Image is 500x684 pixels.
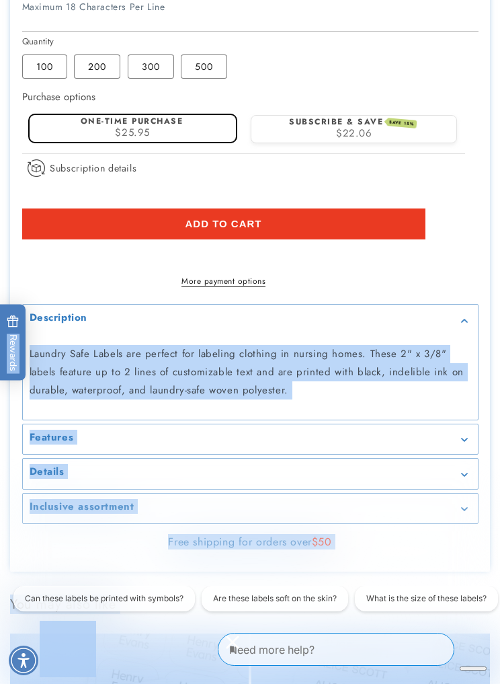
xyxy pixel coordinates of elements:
summary: Inclusive assortment [23,494,478,524]
summary: Details [23,459,478,489]
div: Accessibility Menu [9,646,38,675]
button: Add to cart [22,208,425,239]
span: Rewards [7,315,19,371]
label: Purchase options [22,89,95,104]
span: $ [312,534,319,549]
p: Laundry Safe Labels are perfect for labeling clothing in nursing homes. These 2" x 3/8" labels fe... [30,345,471,400]
span: SAVE 15% [387,118,417,128]
div: Free shipping for orders over [22,535,478,549]
a: More payment options [22,275,425,287]
span: Subscription details [50,161,136,176]
label: 200 [74,54,120,79]
h2: Inclusive assortment [30,500,134,514]
label: 500 [181,54,227,79]
h2: Description [30,311,88,325]
label: One-time purchase [81,115,183,127]
span: Add to cart [185,218,261,230]
h2: Features [30,431,74,445]
iframe: Gorgias Floating Chat [218,628,487,671]
span: $22.06 [336,126,372,141]
h2: Details [30,465,65,479]
summary: Description [23,305,478,335]
legend: Quantity [22,35,56,48]
summary: Features [23,424,478,455]
span: $25.95 [115,125,150,140]
label: 300 [128,54,174,79]
label: Subscribe & save [289,116,417,128]
label: 100 [22,54,67,79]
span: 50 [318,534,331,549]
